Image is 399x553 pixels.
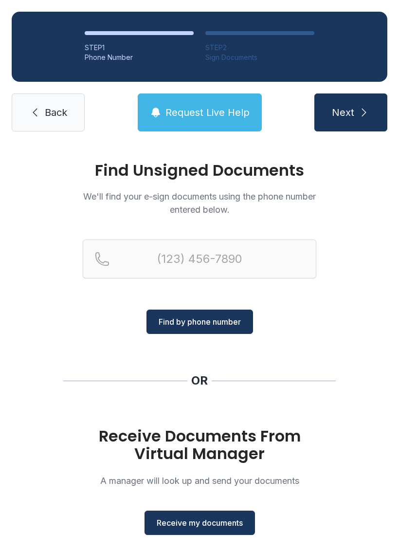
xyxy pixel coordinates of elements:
[332,106,354,119] span: Next
[83,240,316,278] input: Reservation phone number
[85,53,194,62] div: Phone Number
[83,474,316,487] p: A manager will look up and send your documents
[157,517,243,529] span: Receive my documents
[205,43,314,53] div: STEP 2
[85,43,194,53] div: STEP 1
[83,427,316,462] h1: Receive Documents From Virtual Manager
[191,373,208,388] div: OR
[83,190,316,216] p: We'll find your e-sign documents using the phone number entered below.
[205,53,314,62] div: Sign Documents
[165,106,250,119] span: Request Live Help
[45,106,67,119] span: Back
[159,316,241,328] span: Find by phone number
[83,163,316,178] h1: Find Unsigned Documents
